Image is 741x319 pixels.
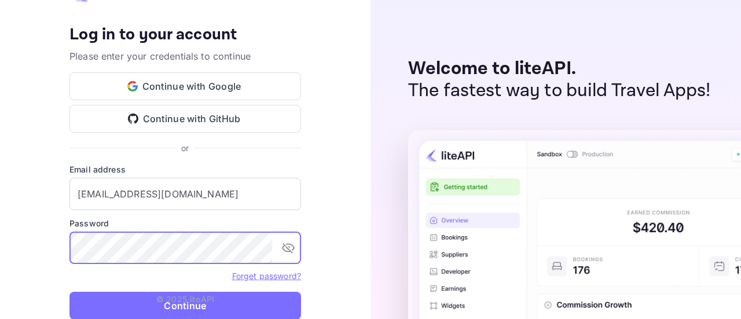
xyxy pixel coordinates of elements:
keeper-lock: Open Keeper Popup [256,241,270,255]
a: Forget password? [232,270,301,281]
label: Password [69,217,301,229]
p: or [181,142,189,154]
button: toggle password visibility [277,236,300,259]
button: Continue with GitHub [69,105,301,133]
button: Continue with Google [69,72,301,100]
input: Enter your email address [69,178,301,210]
p: © 2025 liteAPI [156,293,214,305]
p: Please enter your credentials to continue [69,49,301,63]
h4: Log in to your account [69,25,301,45]
a: Forget password? [232,271,301,281]
p: The fastest way to build Travel Apps! [408,80,711,102]
label: Email address [69,163,301,175]
p: Welcome to liteAPI. [408,58,711,80]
